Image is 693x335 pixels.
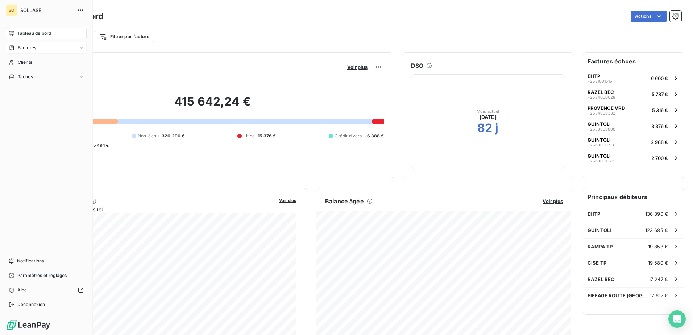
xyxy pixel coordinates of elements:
span: 19 580 € [648,260,668,266]
span: PROVENCE VRD [588,105,625,111]
h2: 82 [477,121,492,135]
span: EIFFAGE ROUTE [GEOGRAPHIC_DATA] [588,293,650,298]
button: GUINTOLIF25690007132 988 € [583,134,684,150]
button: Voir plus [540,198,565,204]
h6: Principaux débiteurs [583,188,684,206]
a: Aide [6,284,87,296]
h6: Factures échues [583,53,684,70]
button: RAZEL BECF25340000285 787 € [583,86,684,102]
span: 3 376 € [651,123,668,129]
h6: DSO [411,61,423,70]
button: PROVENCE VRDF25340003325 316 € [583,102,684,118]
span: GUINTOLI [588,153,611,159]
span: 2 700 € [651,155,668,161]
span: 326 290 € [162,133,184,139]
h2: j [495,121,498,135]
span: F2534000028 [588,95,615,99]
span: Chiffre d'affaires mensuel [41,206,274,213]
span: Tableau de bord [17,30,51,37]
button: GUINTOLIF25330008083 376 € [583,118,684,134]
span: Tâches [18,74,33,80]
h6: Balance âgée [325,197,364,206]
span: 6 600 € [651,75,668,81]
span: Aide [17,287,27,293]
span: [DATE] [480,113,497,121]
span: 19 853 € [648,244,668,249]
span: 123 685 € [645,227,668,233]
span: 15 376 € [258,133,276,139]
span: -6 388 € [365,133,384,139]
span: F2534000332 [588,111,615,115]
button: EHTPF25310015166 600 € [583,70,684,86]
span: 5 316 € [652,107,668,113]
span: RAZEL BEC [588,276,614,282]
span: 136 390 € [645,211,668,217]
span: EHTP [588,211,601,217]
span: SOLLASE [20,7,72,13]
div: Open Intercom Messenger [668,310,686,328]
span: -5 491 € [91,142,109,149]
button: Voir plus [345,64,370,70]
button: Filtrer par facture [95,31,154,42]
span: Paramètres et réglages [17,272,67,279]
button: Actions [631,11,667,22]
span: Clients [18,59,32,66]
span: GUINTOLI [588,137,611,143]
span: Voir plus [279,198,296,203]
button: GUINTOLIF25690010222 700 € [583,150,684,166]
span: F2533000808 [588,127,615,131]
img: Logo LeanPay [6,319,51,331]
span: F2569000713 [588,143,614,147]
span: 5 787 € [652,91,668,97]
span: 2 988 € [651,139,668,145]
span: Voir plus [347,64,368,70]
span: GUINTOLI [588,227,611,233]
span: Notifications [17,258,44,264]
span: Non-échu [138,133,159,139]
span: RAMPA TP [588,244,613,249]
span: 12 617 € [650,293,668,298]
span: Factures [18,45,36,51]
span: RAZEL BEC [588,89,614,95]
span: Déconnexion [17,301,45,308]
span: Litige [243,133,255,139]
h2: 415 642,24 € [41,94,384,116]
button: Voir plus [277,197,298,203]
span: Mois actuel [477,109,499,113]
span: F2531001516 [588,79,612,83]
span: F2569001022 [588,159,614,163]
div: SO [6,4,17,16]
span: CISE TP [588,260,606,266]
span: EHTP [588,73,600,79]
span: Voir plus [543,198,563,204]
span: 17 247 € [649,276,668,282]
span: GUINTOLI [588,121,611,127]
span: Crédit divers [335,133,362,139]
